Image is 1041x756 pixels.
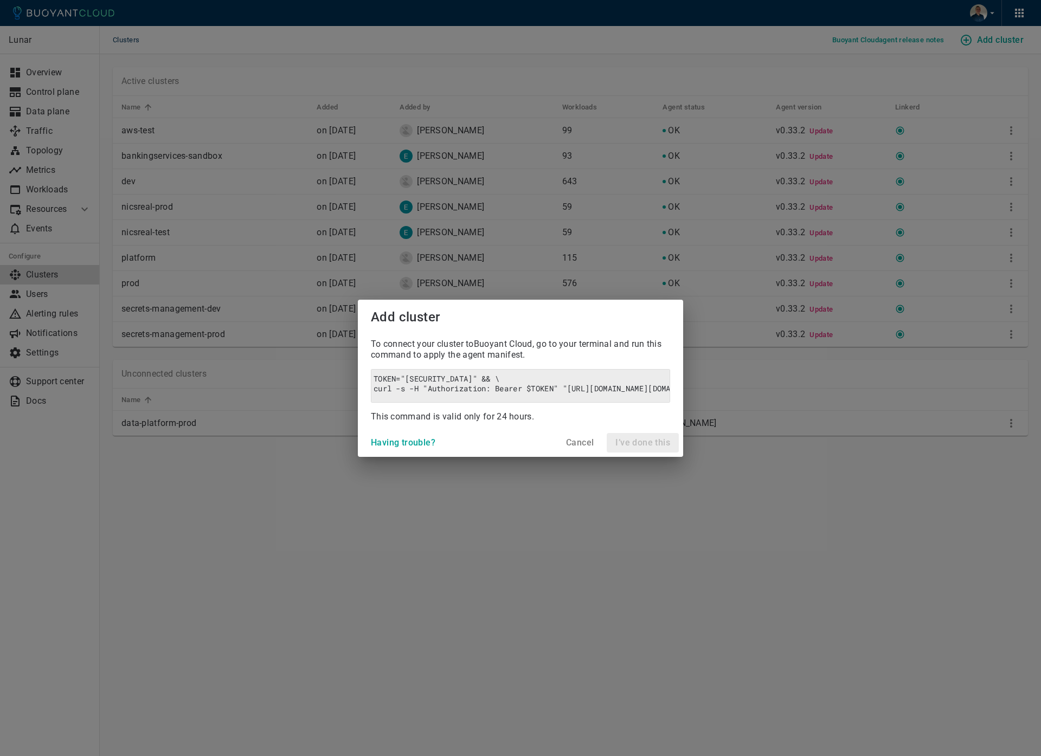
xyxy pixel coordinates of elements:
button: Having trouble? [367,433,440,453]
p: To connect your cluster to Buoyant Cloud , go to your terminal and run this command to apply the ... [371,334,670,360]
a: Having trouble? [367,437,440,447]
h4: Cancel [566,437,594,448]
button: Cancel [562,433,598,453]
span: Add cluster [371,309,440,325]
h4: Having trouble? [371,437,435,448]
h6: TOKEN="[SECURITY_DATA]" && \curl -s -H "Authorization: Bearer $TOKEN" "[URL][DOMAIN_NAME][DOMAIN_... [374,374,663,393]
p: This command is valid only for 24 hours. [371,411,670,424]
